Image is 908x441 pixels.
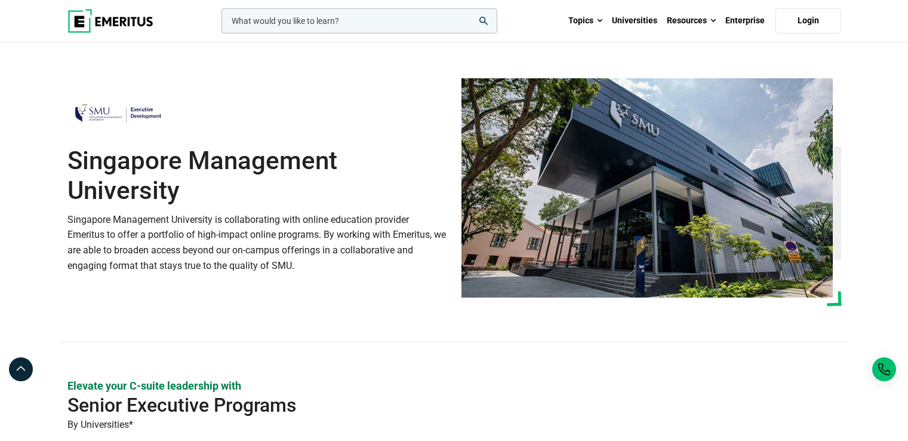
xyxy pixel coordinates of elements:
p: Singapore Management University is collaborating with online education provider Emeritus to offer... [67,212,447,273]
p: Elevate your C-suite leadership with [67,378,841,393]
p: By Universities* [67,417,841,433]
a: Login [775,8,841,33]
input: woocommerce-product-search-field-0 [221,8,497,33]
h1: Singapore Management University [67,146,447,206]
img: Singapore Management University [67,96,169,131]
h2: Senior Executive Programs [67,393,764,417]
img: Singapore Management University [461,78,833,298]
